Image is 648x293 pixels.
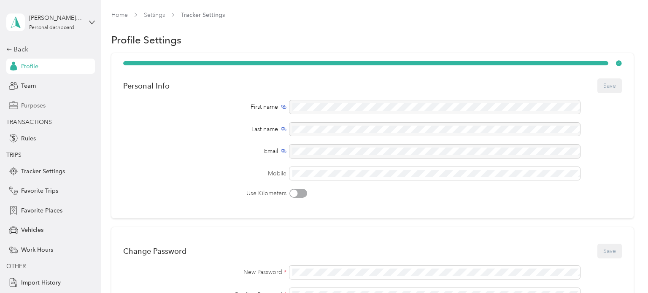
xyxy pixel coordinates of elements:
[6,151,22,159] span: TRIPS
[6,118,52,126] span: TRANSACTIONS
[29,25,74,30] div: Personal dashboard
[21,206,62,215] span: Favorite Places
[21,245,53,254] span: Work Hours
[21,134,36,143] span: Rules
[21,101,46,110] span: Purposes
[123,189,286,198] label: Use Kilometers
[21,226,43,234] span: Vehicles
[181,11,225,19] span: Tracker Settings
[21,167,65,176] span: Tracker Settings
[251,125,278,134] span: Last name
[111,35,181,44] h1: Profile Settings
[21,186,58,195] span: Favorite Trips
[21,62,38,71] span: Profile
[111,11,128,19] a: Home
[6,44,91,54] div: Back
[144,11,165,19] a: Settings
[21,278,61,287] span: Import History
[123,81,170,90] div: Personal Info
[264,147,278,156] span: Email
[123,169,286,178] label: Mobile
[123,268,286,277] label: New Password
[21,81,36,90] span: Team
[6,263,26,270] span: OTHER
[601,246,648,293] iframe: Everlance-gr Chat Button Frame
[123,247,186,255] div: Change Password
[251,102,278,111] span: First name
[29,13,82,22] div: [PERSON_NAME] [PERSON_NAME]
